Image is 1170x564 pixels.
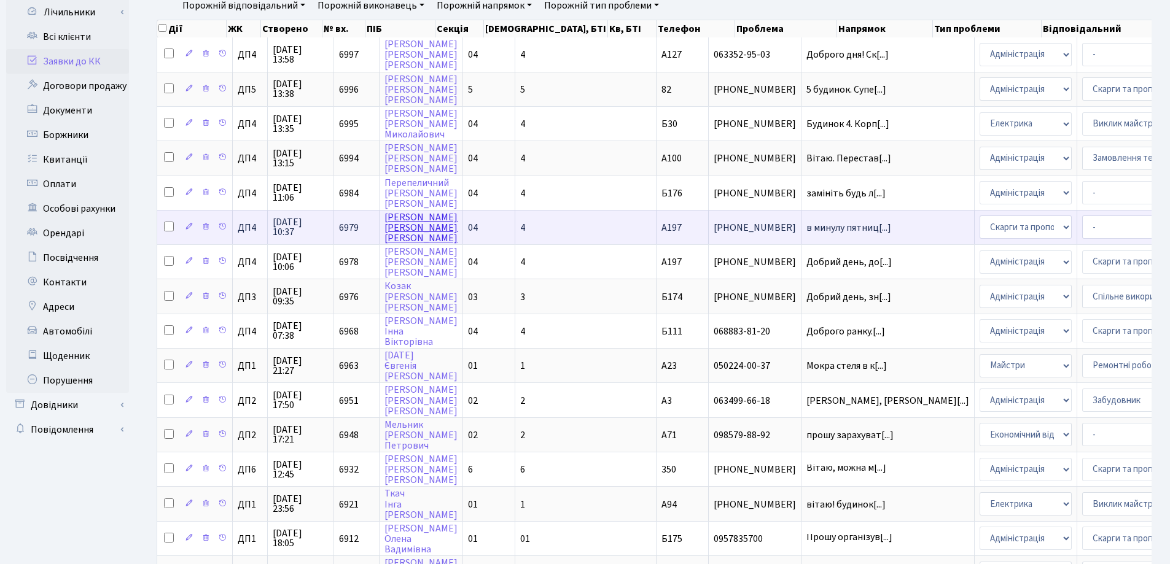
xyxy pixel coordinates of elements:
span: 4 [520,255,525,269]
a: Квитанції [6,147,129,172]
span: 6951 [339,394,359,408]
th: Дії [157,20,227,37]
a: [PERSON_NAME][PERSON_NAME][PERSON_NAME] [384,384,458,418]
th: ЖК [227,20,261,37]
span: 4 [520,117,525,131]
span: 6978 [339,255,359,269]
span: 6912 [339,532,359,546]
span: [DATE] 10:37 [273,217,329,237]
span: [DATE] 13:38 [273,79,329,99]
th: ПІБ [365,20,435,37]
span: вітаю! будинок[...] [806,498,886,511]
span: 6963 [339,359,359,373]
span: [DATE] 11:06 [273,183,329,203]
span: Мокра стеля в к[...] [806,359,887,373]
span: 3 [520,290,525,304]
a: [PERSON_NAME]ОленаВадимівна [384,522,458,556]
span: 6 [468,463,473,476]
span: [PHONE_NUMBER] [714,188,796,198]
span: [PHONE_NUMBER] [714,119,796,129]
span: 050224-00-37 [714,361,796,371]
span: 01 [468,498,478,511]
span: 4 [520,48,525,61]
span: ДП4 [238,257,262,267]
span: 01 [468,532,478,546]
span: [DATE] 23:56 [273,494,329,514]
span: замініть будь л[...] [806,187,886,200]
a: Посвідчення [6,245,129,270]
span: 350 [661,463,676,476]
span: ДП5 [238,85,262,95]
span: [DATE] 09:35 [273,287,329,306]
span: ДП4 [238,223,262,233]
span: Прошу організув[...] [806,530,892,544]
span: 01 [468,359,478,373]
span: [DATE] 12:45 [273,460,329,479]
a: [PERSON_NAME][PERSON_NAME][PERSON_NAME] [384,37,458,72]
span: 03 [468,290,478,304]
span: 4 [520,187,525,200]
a: Мельник[PERSON_NAME]Петрович [384,418,458,452]
span: [PHONE_NUMBER] [714,85,796,95]
span: [DATE] 13:35 [273,114,329,134]
span: 6984 [339,187,359,200]
span: Добрий день, зн[...] [806,290,891,304]
span: А197 [661,221,682,234]
span: [PHONE_NUMBER] [714,292,796,302]
span: [PHONE_NUMBER] [714,465,796,474]
a: Повідомлення [6,417,129,442]
span: ДП2 [238,396,262,406]
span: прошу зарахуват[...] [806,428,894,442]
span: 4 [520,152,525,165]
span: [PHONE_NUMBER] [714,153,796,163]
span: А127 [661,48,682,61]
span: 04 [468,255,478,269]
span: 82 [661,83,671,96]
span: ДП4 [238,50,262,60]
span: Б30 [661,117,677,131]
a: Щоденник [6,344,129,368]
span: [PHONE_NUMBER] [714,257,796,267]
span: Б174 [661,290,682,304]
span: Доброго ранку.[...] [806,325,885,338]
th: [DEMOGRAPHIC_DATA], БТІ [484,20,608,37]
span: [PHONE_NUMBER] [714,223,796,233]
span: Б176 [661,187,682,200]
span: А94 [661,498,677,511]
span: Вітаю. Перестав[...] [806,152,891,165]
span: 098579-88-92 [714,430,796,440]
span: ДП1 [238,361,262,371]
span: 6948 [339,428,359,442]
a: Оплати [6,172,129,196]
span: ДП4 [238,119,262,129]
a: [PERSON_NAME]ІннаВікторівна [384,314,458,349]
span: 5 будинок. Супе[...] [806,83,886,96]
span: 6979 [339,221,359,234]
span: [DATE] 17:21 [273,425,329,444]
span: 6932 [339,463,359,476]
a: [PERSON_NAME][PERSON_NAME][PERSON_NAME] [384,141,458,176]
a: Боржники [6,123,129,147]
span: А23 [661,359,677,373]
span: [DATE] 10:06 [273,252,329,272]
a: Довідники [6,393,129,417]
span: 04 [468,325,478,338]
a: Контакти [6,270,129,295]
span: Б175 [661,532,682,546]
a: Особові рахунки [6,196,129,221]
span: 6 [520,463,525,476]
span: 063499-66-18 [714,396,796,406]
span: Вітаю, можна м[...] [806,461,886,474]
span: Будинок 4. Корп[...] [806,117,889,131]
a: [PERSON_NAME][PERSON_NAME]Миколайович [384,107,458,141]
a: ТкачІнга[PERSON_NAME] [384,487,458,522]
span: А71 [661,428,677,442]
span: А197 [661,255,682,269]
span: 4 [520,325,525,338]
span: Б111 [661,325,682,338]
span: А100 [661,152,682,165]
a: Адреси [6,295,129,319]
span: 2 [520,428,525,442]
span: [DATE] 17:50 [273,390,329,410]
th: Тип проблеми [933,20,1042,37]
